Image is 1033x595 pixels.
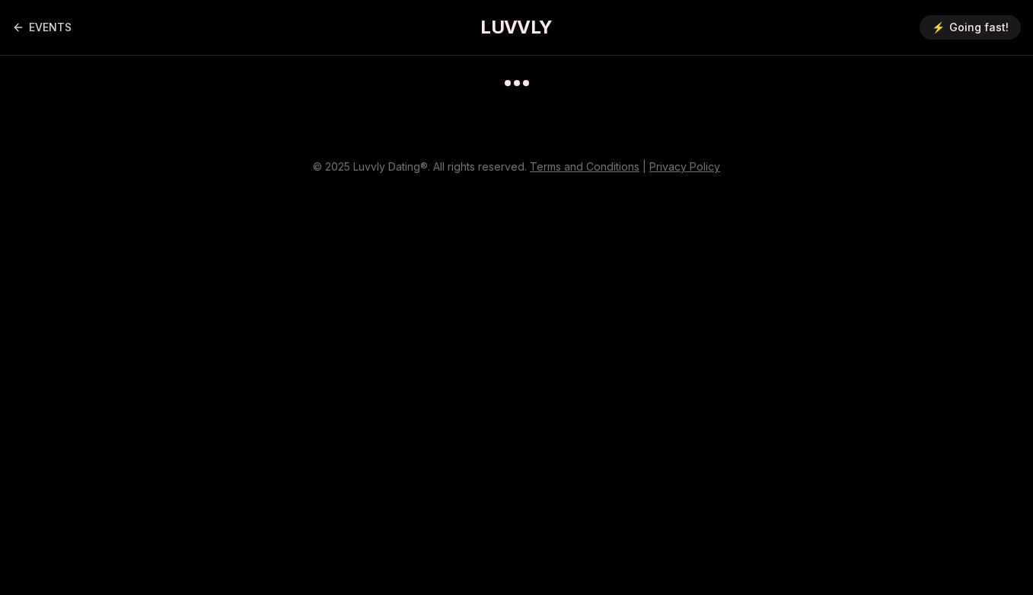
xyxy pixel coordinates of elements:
span: ⚡️ [932,20,945,35]
a: Back to events [12,12,72,43]
span: | [642,160,646,173]
a: Terms and Conditions [530,160,639,173]
a: Privacy Policy [649,160,720,173]
a: LUVVLY [480,15,552,40]
span: Going fast! [949,20,1009,35]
